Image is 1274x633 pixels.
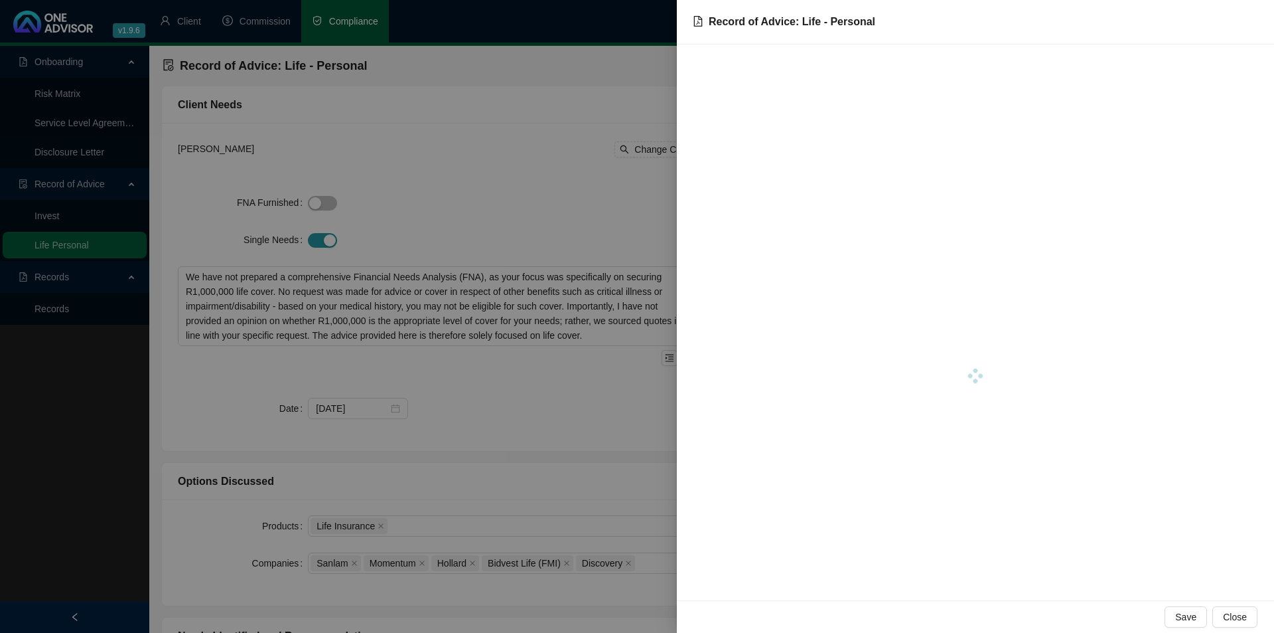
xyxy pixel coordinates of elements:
[709,16,875,27] span: Record of Advice: Life - Personal
[1165,606,1207,628] button: Save
[1212,606,1257,628] button: Close
[1175,610,1196,624] span: Save
[693,16,703,27] span: file-pdf
[1223,610,1247,624] span: Close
